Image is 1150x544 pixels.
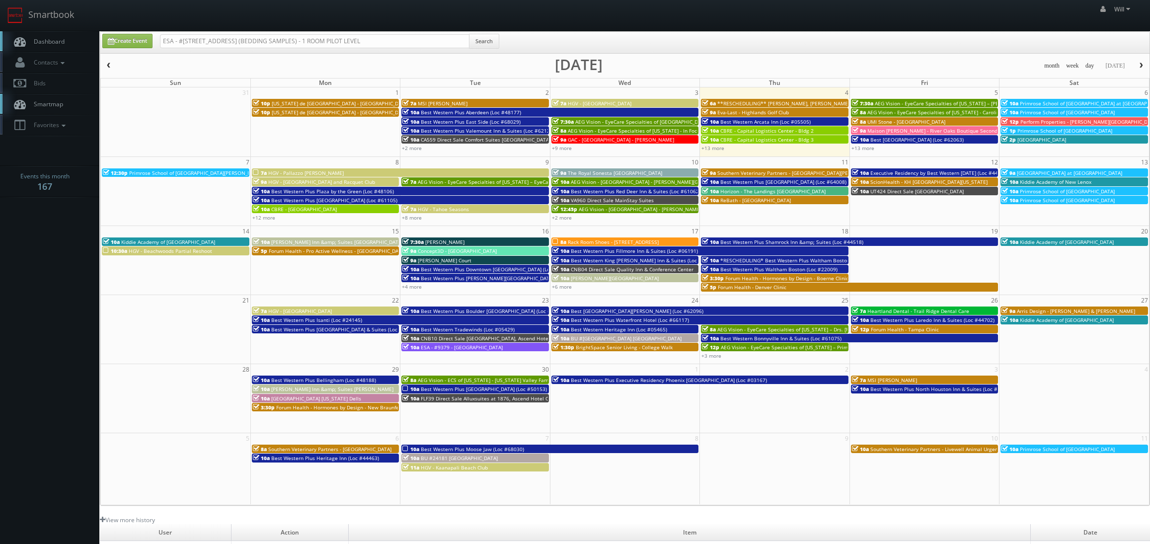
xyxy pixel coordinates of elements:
span: 10a [402,344,419,351]
span: AEG Vision - EyeCare Specialties of [US_STATE] – [PERSON_NAME] Vision [875,100,1046,107]
span: UT424 Direct Sale [GEOGRAPHIC_DATA] [870,188,964,195]
span: 8a [852,118,866,125]
span: 5 [245,433,250,444]
span: Best Western Plus Moose Jaw (Loc #68030) [421,446,524,453]
span: HGV - [GEOGRAPHIC_DATA] [568,100,631,107]
button: day [1082,60,1098,72]
span: 9a [402,257,416,264]
span: 10a [253,238,270,245]
span: Primrose School of [GEOGRAPHIC_DATA] [1020,188,1115,195]
span: 12p [702,344,719,351]
span: [GEOGRAPHIC_DATA] [US_STATE] Dells [271,395,361,402]
span: 10a [402,266,419,273]
span: Best Western Tradewinds (Loc #05429) [421,326,515,333]
span: Kiddie Academy of [GEOGRAPHIC_DATA] [1020,316,1114,323]
span: 16 [541,226,550,236]
span: CBRE - Capital Logistics Center - Bldg 2 [720,127,814,134]
span: 10a [253,395,270,402]
span: 12 [990,157,999,167]
span: AEG Vision - EyeCare Specialties of [GEOGRAPHIC_DATA][US_STATE] - [GEOGRAPHIC_DATA] [575,118,788,125]
span: HGV - Kaanapali Beach Club [421,464,488,471]
span: BU #[GEOGRAPHIC_DATA] [GEOGRAPHIC_DATA] [571,335,682,342]
span: Best Western Plus Bellingham (Loc #48188) [271,377,376,384]
span: 22 [391,295,400,306]
span: Rack Room Shoes - [STREET_ADDRESS] [568,238,659,245]
span: 10a [852,188,869,195]
span: BU #24181 [GEOGRAPHIC_DATA] [421,455,498,462]
span: Best Western Plus [GEOGRAPHIC_DATA] (Loc #50153) [421,386,547,392]
span: Forum Health - Tampa Clinic [871,326,939,333]
span: 9a [852,127,866,134]
span: 8 [694,433,699,444]
span: 10p [253,109,270,116]
span: 1 [694,364,699,375]
span: 10a [402,446,419,453]
span: 10a [402,308,419,314]
span: Horizon - The Landings [GEOGRAPHIC_DATA] [720,188,826,195]
span: 29 [391,364,400,375]
span: Maison [PERSON_NAME] - River Oaks Boutique Second Shoot [867,127,1013,134]
span: 10a [702,188,719,195]
span: MSI [PERSON_NAME] [418,100,467,107]
span: [US_STATE] de [GEOGRAPHIC_DATA] - [GEOGRAPHIC_DATA] [272,109,409,116]
span: 2 [544,87,550,98]
span: 9 [844,433,849,444]
span: 3:30p [253,404,275,411]
a: +2 more [552,214,572,221]
span: CBRE - [GEOGRAPHIC_DATA] [271,206,337,213]
span: Smartmap [29,100,63,108]
span: [GEOGRAPHIC_DATA] at [GEOGRAPHIC_DATA] [1017,169,1122,176]
span: 13 [1140,157,1149,167]
button: [DATE] [1102,60,1128,72]
span: AEG Vision - EyeCare Specialties of [US_STATE] – Primary EyeCare ([GEOGRAPHIC_DATA]) [721,344,929,351]
span: 1 [394,87,400,98]
span: 11 [1140,433,1149,444]
span: 10a [253,386,270,392]
span: Best Western Plus Executive Residency Phoenix [GEOGRAPHIC_DATA] (Loc #03167) [571,377,767,384]
span: 10a [402,118,419,125]
span: 10a [702,335,719,342]
span: 10a [852,446,869,453]
span: 4 [1144,364,1149,375]
span: HGV - Beachwoods Partial Reshoot [129,247,212,254]
span: 9a [1001,169,1015,176]
span: [PERSON_NAME] Inn &amp; Suites [PERSON_NAME] [271,386,393,392]
a: +3 more [701,352,721,359]
span: **RESCHEDULING** [PERSON_NAME], [PERSON_NAME] & [PERSON_NAME], LLC - [GEOGRAPHIC_DATA] [717,100,959,107]
span: Best Western Heritage Inn (Loc #05465) [571,326,667,333]
span: Best Western Plus North Houston Inn & Suites (Loc #44475) [870,386,1014,392]
span: ScionHealth - KH [GEOGRAPHIC_DATA][US_STATE] [870,178,988,185]
span: Best Western Plus [GEOGRAPHIC_DATA] (Loc #64008) [720,178,846,185]
span: Sat [1070,78,1079,87]
span: 10a [253,316,270,323]
span: 8 [394,157,400,167]
span: 10a [402,127,419,134]
span: 10a [702,266,719,273]
span: 7a [402,206,416,213]
span: 11 [841,157,849,167]
span: 10:30a [103,247,127,254]
span: AEG Vision - EyeCare Specialties of [US_STATE] - Carolina Family Vision [867,109,1035,116]
span: Bids [29,79,46,87]
span: Best Western Plus Plaza by the Green (Loc #48106) [271,188,394,195]
span: 10a [702,136,719,143]
span: 7a [852,377,866,384]
span: 26 [990,295,999,306]
span: Best Western Plus Red Deer Inn & Suites (Loc #61062) [571,188,700,195]
a: +13 more [851,145,874,152]
span: 10a [852,178,869,185]
a: +8 more [402,214,422,221]
a: +6 more [552,283,572,290]
span: 10a [402,335,419,342]
span: 7a [253,308,267,314]
span: 1:30p [552,344,574,351]
span: Primrose School of [GEOGRAPHIC_DATA] [1020,446,1115,453]
span: 10a [552,275,569,282]
span: 10a [253,197,270,204]
span: Best [GEOGRAPHIC_DATA] (Loc #62063) [870,136,964,143]
img: smartbook-logo.png [7,7,23,23]
span: 7 [544,433,550,444]
span: 8a [852,109,866,116]
a: +4 more [402,283,422,290]
span: 8a [552,127,566,134]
